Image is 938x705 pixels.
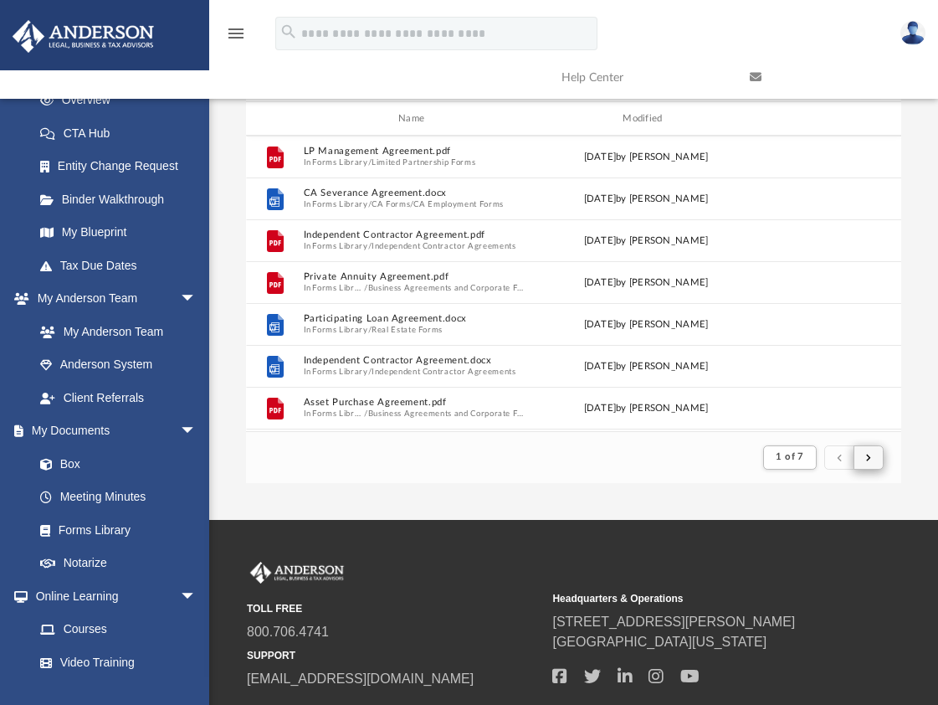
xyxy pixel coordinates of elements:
a: Online Learningarrow_drop_down [12,579,213,613]
span: / [367,367,371,378]
div: [DATE] by [PERSON_NAME] [534,401,757,416]
a: My Blueprint [23,216,213,250]
a: Entity Change Request [23,150,222,183]
span: In [303,409,526,419]
span: In [303,325,526,336]
button: Forms Library [312,199,367,210]
button: 1 of 7 [763,445,816,469]
a: 800.706.4741 [247,625,329,639]
a: My Anderson Teamarrow_drop_down [12,282,213,316]
button: CA Employment Forms [413,199,503,210]
span: / [367,157,371,168]
button: Independent Contractor Agreements [372,241,515,252]
div: id [765,111,882,126]
button: Private Annuity Agreement.pdf [303,272,526,283]
a: Help Center [549,44,737,111]
button: CA Severance Agreement.docx [303,188,526,199]
button: Independent Contractor Agreements [372,367,515,378]
a: Courses [23,613,213,646]
a: Video Training [23,646,205,679]
a: Tax Due Dates [23,249,222,282]
a: Overview [23,84,222,117]
a: Anderson System [23,348,213,382]
i: search [279,23,298,41]
a: My Anderson Team [23,315,205,348]
button: Business Agreements and Corporate Forms [367,283,526,294]
span: / [367,199,371,210]
a: Notarize [23,547,213,580]
button: Participating Loan Agreement.docx [303,314,526,325]
a: menu [226,32,246,44]
button: Limited Partnership Forms [372,157,475,168]
div: Name [302,111,526,126]
a: Client Referrals [23,381,213,414]
span: In [303,157,526,168]
span: In [303,241,526,252]
span: In [303,199,526,210]
a: My Documentsarrow_drop_down [12,414,213,448]
a: [EMAIL_ADDRESS][DOMAIN_NAME] [247,672,474,686]
button: CA Forms [372,199,410,210]
div: [DATE] by [PERSON_NAME] [534,150,757,165]
span: / [367,325,371,336]
button: Real Estate Forms [372,325,443,336]
span: / [410,199,413,210]
button: LP Management Agreement.pdf [303,147,526,157]
i: menu [226,23,246,44]
button: Independent Contractor Agreement.pdf [303,230,526,241]
a: [GEOGRAPHIC_DATA][US_STATE] [552,635,766,649]
img: Anderson Advisors Platinum Portal [247,562,347,584]
button: Forms Library [312,241,367,252]
span: arrow_drop_down [180,414,213,449]
button: Business Agreements and Corporate Forms [367,409,526,419]
small: Headquarters & Operations [552,591,846,606]
a: Meeting Minutes [23,481,213,514]
span: arrow_drop_down [180,282,213,316]
div: Modified [533,111,757,126]
button: Forms Library [312,409,364,419]
div: [DATE] by [PERSON_NAME] [534,234,757,249]
span: / [364,283,367,294]
a: Binder Walkthrough [23,183,222,216]
span: In [303,283,526,294]
a: Box [23,447,205,481]
div: [DATE] by [PERSON_NAME] [534,275,757,291]
div: id [253,111,295,126]
div: [DATE] by [PERSON_NAME] [534,317,757,332]
small: SUPPORT [247,648,541,663]
small: TOLL FREE [247,601,541,616]
a: CTA Hub [23,116,222,150]
a: [STREET_ADDRESS][PERSON_NAME] [552,615,795,629]
button: Forms Library [312,325,367,336]
span: 1 of 7 [776,452,803,461]
button: Forms Library [312,283,364,294]
img: User Pic [900,21,925,45]
div: grid [246,136,902,431]
button: Asset Purchase Agreement.pdf [303,398,526,409]
img: Anderson Advisors Platinum Portal [8,20,159,53]
div: [DATE] by [PERSON_NAME] [534,359,757,374]
button: Forms Library [312,157,367,168]
span: / [364,409,367,419]
span: In [303,367,526,378]
button: Independent Contractor Agreement.docx [303,356,526,367]
div: [DATE] by [PERSON_NAME] [534,192,757,207]
a: Forms Library [23,513,205,547]
span: / [367,241,371,252]
span: arrow_drop_down [180,579,213,614]
button: Forms Library [312,367,367,378]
